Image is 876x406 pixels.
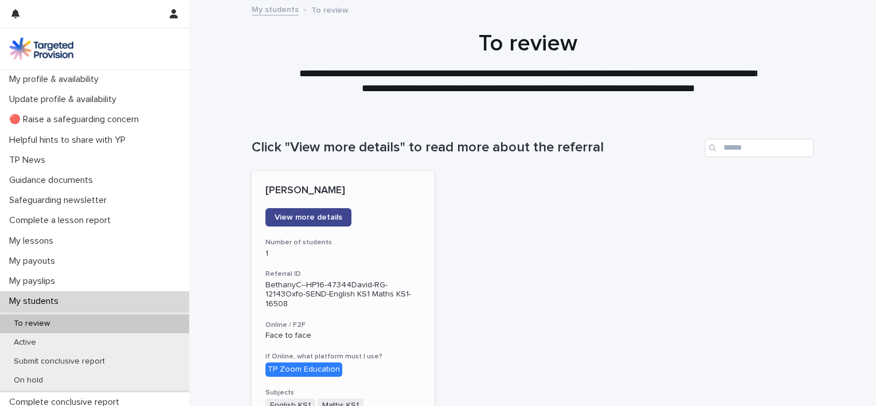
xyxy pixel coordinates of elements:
[5,256,64,267] p: My payouts
[5,338,45,348] p: Active
[5,155,54,166] p: TP News
[311,3,349,15] p: To review
[265,321,421,330] h3: Online / F2F
[5,357,114,366] p: Submit conclusive report
[5,175,102,186] p: Guidance documents
[265,280,421,309] p: BethanyC--HP16-47344David-RG-12143Oxfo-SEND-English KS1 Maths KS1-16508
[265,362,342,377] div: TP Zoom Education
[252,2,299,15] a: My students
[265,331,421,341] p: Face to face
[5,319,59,329] p: To review
[265,270,421,279] h3: Referral ID
[265,208,351,227] a: View more details
[265,388,421,397] h3: Subjects
[265,238,421,247] h3: Number of students
[252,139,700,156] h1: Click "View more details" to read more about the referral
[265,352,421,361] h3: If Online, what platform must I use?
[265,185,421,197] p: [PERSON_NAME]
[275,213,342,221] span: View more details
[5,236,62,247] p: My lessons
[705,139,814,157] input: Search
[5,376,52,385] p: On hold
[5,276,64,287] p: My payslips
[247,30,809,57] h1: To review
[5,296,68,307] p: My students
[9,37,73,60] img: M5nRWzHhSzIhMunXDL62
[5,135,135,146] p: Helpful hints to share with YP
[265,249,421,259] p: 1
[5,114,148,125] p: 🔴 Raise a safeguarding concern
[5,195,116,206] p: Safeguarding newsletter
[5,94,126,105] p: Update profile & availability
[5,215,120,226] p: Complete a lesson report
[5,74,108,85] p: My profile & availability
